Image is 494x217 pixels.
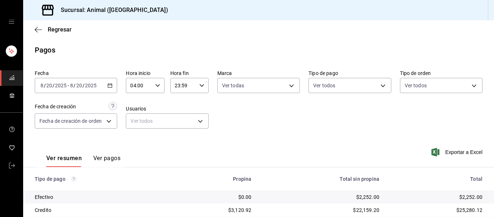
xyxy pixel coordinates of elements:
[400,71,482,76] label: Tipo de orden
[82,83,85,88] span: /
[55,83,67,88] input: ----
[39,117,102,125] span: Fecha de creación de orden
[170,71,209,76] label: Hora fin
[35,71,117,76] label: Fecha
[126,106,208,111] label: Usuarios
[263,193,379,201] div: $2,252.00
[46,83,52,88] input: --
[35,45,55,55] div: Pagos
[9,19,14,25] button: open drawer
[71,176,76,181] svg: Los pagos realizados con Pay y otras terminales son montos brutos.
[176,193,252,201] div: $0.00
[222,82,244,89] span: Ver todas
[76,83,82,88] input: --
[46,155,82,167] button: Ver resumen
[35,103,76,110] div: Fecha de creación
[73,83,76,88] span: /
[93,155,120,167] button: Ver pagos
[217,71,300,76] label: Marca
[40,83,44,88] input: --
[70,83,73,88] input: --
[35,26,72,33] button: Regresar
[405,82,427,89] span: Ver todos
[263,206,379,214] div: $22,159.20
[35,176,165,182] div: Tipo de pago
[126,113,208,129] div: Ver todos
[313,82,335,89] span: Ver todos
[391,206,482,214] div: $25,280.12
[68,83,69,88] span: -
[433,148,482,157] button: Exportar a Excel
[35,206,165,214] div: Credito
[263,176,379,182] div: Total sin propina
[48,26,72,33] span: Regresar
[85,83,97,88] input: ----
[52,83,55,88] span: /
[55,6,168,14] h3: Sucursal: Animal ([GEOGRAPHIC_DATA])
[176,206,252,214] div: $3,120.92
[35,193,165,201] div: Efectivo
[46,155,120,167] div: navigation tabs
[176,176,252,182] div: Propina
[391,193,482,201] div: $2,252.00
[308,71,391,76] label: Tipo de pago
[126,71,164,76] label: Hora inicio
[391,176,482,182] div: Total
[44,83,46,88] span: /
